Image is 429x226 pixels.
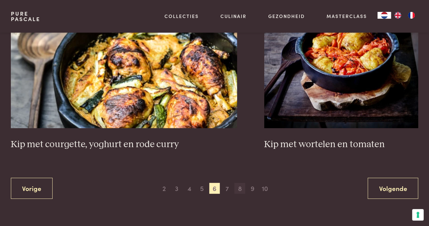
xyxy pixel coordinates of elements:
[377,12,391,19] a: NL
[377,12,391,19] div: Language
[264,139,418,151] h3: Kip met wortelen en tomaten
[171,183,182,194] span: 3
[259,183,270,194] span: 10
[184,183,195,194] span: 4
[247,183,258,194] span: 9
[326,13,367,20] a: Masterclass
[222,183,233,194] span: 7
[220,13,247,20] a: Culinair
[234,183,245,194] span: 8
[11,178,53,199] a: Vorige
[268,13,305,20] a: Gezondheid
[405,12,418,19] a: FR
[391,12,418,19] ul: Language list
[196,183,207,194] span: 5
[377,12,418,19] aside: Language selected: Nederlands
[164,13,199,20] a: Collecties
[11,11,40,22] a: PurePascale
[368,178,418,199] a: Volgende
[391,12,405,19] a: EN
[209,183,220,194] span: 6
[11,139,237,151] h3: Kip met courgette, yoghurt en rode curry
[159,183,170,194] span: 2
[412,209,424,221] button: Uw voorkeuren voor toestemming voor trackingtechnologieën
